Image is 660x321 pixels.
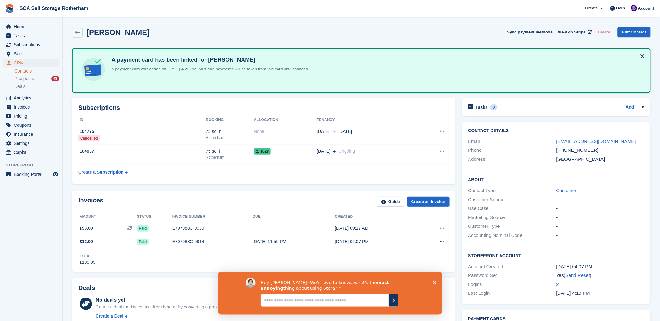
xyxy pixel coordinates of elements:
span: £12.99 [80,238,93,245]
a: [EMAIL_ADDRESS][DOMAIN_NAME] [556,139,636,144]
a: menu [3,112,59,120]
div: £105.99 [80,259,96,266]
span: Insurance [14,130,51,139]
div: 104775 [78,128,206,135]
span: Subscriptions [14,40,51,49]
a: menu [3,121,59,130]
div: - [556,205,644,212]
div: Create a Subscription [78,169,124,176]
span: Sites [14,49,51,58]
span: Capital [14,148,51,157]
h2: Tasks [476,104,488,110]
span: [DATE] [317,148,330,155]
div: [GEOGRAPHIC_DATA] [556,156,644,163]
div: Last Login [468,290,556,297]
a: Deals [14,83,59,90]
h2: Deals [78,284,95,292]
div: Create a deal for this contact from here or by converting a prospect. [96,304,227,310]
div: 104937 [78,148,206,155]
div: Email [468,138,556,145]
a: menu [3,170,59,179]
span: Paid [137,225,148,232]
h4: A payment card has been linked for [PERSON_NAME] [109,56,309,64]
a: menu [3,40,59,49]
div: Total [80,253,96,259]
h2: Invoices [78,197,103,207]
a: View on Stripe [555,27,593,37]
a: Guide [377,197,404,207]
span: £93.00 [80,225,93,232]
div: Use Case [468,205,556,212]
h2: Subscriptions [78,104,450,111]
th: Tenancy [317,115,415,125]
a: menu [3,103,59,111]
div: 75 sq. ft [206,148,254,155]
div: Phone [468,147,556,154]
div: 0 [490,104,497,110]
span: Account [638,5,654,12]
a: Contacts [14,68,59,74]
div: Account Created [468,263,556,270]
span: Create [585,5,598,11]
a: Send Reset [565,273,590,278]
a: Add [626,104,634,111]
th: Invoice number [172,212,253,222]
a: Preview store [52,171,59,178]
th: Amount [78,212,137,222]
img: card-linked-ebf98d0992dc2aeb22e95c0e3c79077019eb2392cfd83c6a337811c24bc77127.svg [80,56,107,83]
div: - [556,214,644,221]
span: Coupons [14,121,51,130]
div: Yes [556,272,644,279]
span: Analytics [14,94,51,102]
th: Status [137,212,172,222]
div: Cancelled [78,135,100,141]
a: Create a Deal [96,313,227,319]
a: Edit Contact [618,27,651,37]
a: Create a Subscription [78,166,128,178]
img: stora-icon-8386f47178a22dfd0bd8f6a31ec36ba5ce8667c1dd55bd0f319d3a0aa187defe.svg [5,4,14,13]
span: Home [14,22,51,31]
span: Help [616,5,625,11]
iframe: Survey by David from Stora [218,272,442,315]
a: Create an Invoice [407,197,450,207]
a: Customer [556,188,577,193]
button: Sync payment methods [507,27,553,37]
button: Delete [595,27,613,37]
a: menu [3,59,59,67]
div: [DATE] 04:07 PM [556,263,644,270]
th: Booking [206,115,254,125]
a: menu [3,49,59,58]
div: - [556,196,644,203]
div: 75 sq. ft [206,128,254,135]
span: Pricing [14,112,51,120]
a: menu [3,31,59,40]
div: No deals yet [96,296,227,304]
span: Prospects [14,76,34,82]
span: ( ) [564,273,591,278]
th: Created [335,212,418,222]
div: None [254,128,317,135]
span: Settings [14,139,51,148]
span: Storefront [6,162,62,168]
div: Address [468,156,556,163]
div: Rotherham [206,135,254,140]
div: 48 [51,76,59,81]
span: Tasks [14,31,51,40]
time: 2025-08-30 15:19:45 UTC [556,290,590,296]
span: Paid [137,239,148,245]
div: [DATE] 11:59 PM [253,238,335,245]
span: Booking Portal [14,170,51,179]
h2: Contact Details [468,128,644,133]
div: Contact Type [468,187,556,194]
div: Create a Deal [96,313,124,319]
div: E707088C-0914 [172,238,253,245]
span: 1628 [254,148,271,155]
a: menu [3,22,59,31]
a: SCA Self Storage Rotherham [17,3,91,13]
p: A payment card was added on [DATE] 4:22 PM. All future payments will be taken from this card unti... [109,66,309,72]
div: Rotherham [206,155,254,160]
